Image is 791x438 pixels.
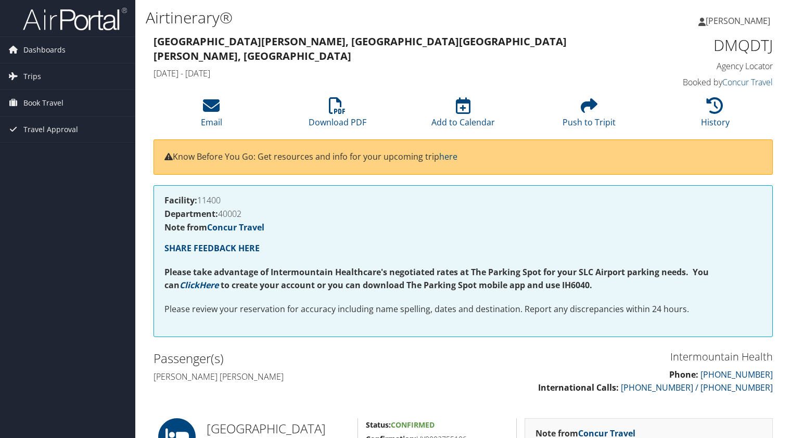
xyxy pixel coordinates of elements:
h4: [PERSON_NAME] [PERSON_NAME] [154,371,455,382]
h4: Booked by [630,76,773,88]
a: Email [201,103,222,128]
a: Download PDF [309,103,366,128]
h4: [DATE] - [DATE] [154,68,614,79]
span: Confirmed [391,420,435,430]
h3: Intermountain Health [471,350,773,364]
a: Push to Tripit [563,103,616,128]
strong: Status: [366,420,391,430]
h4: 11400 [164,196,762,204]
a: Concur Travel [722,76,773,88]
strong: Department: [164,208,218,220]
a: [PERSON_NAME] [698,5,781,36]
span: Dashboards [23,37,66,63]
strong: to create your account or you can download The Parking Spot mobile app and use IH6040. [221,279,592,291]
a: [PHONE_NUMBER] / [PHONE_NUMBER] [621,382,773,393]
p: Know Before You Go: Get resources and info for your upcoming trip [164,150,762,164]
strong: International Calls: [538,382,619,393]
a: SHARE FEEDBACK HERE [164,242,260,254]
a: Here [199,279,219,291]
a: History [701,103,730,128]
strong: Please take advantage of Intermountain Healthcare's negotiated rates at The Parking Spot for your... [164,266,709,291]
strong: Phone: [669,369,698,380]
a: here [439,151,457,162]
span: Book Travel [23,90,63,116]
a: Add to Calendar [431,103,495,128]
h4: Agency Locator [630,60,773,72]
a: Concur Travel [207,222,264,233]
strong: [GEOGRAPHIC_DATA][PERSON_NAME], [GEOGRAPHIC_DATA] [GEOGRAPHIC_DATA][PERSON_NAME], [GEOGRAPHIC_DATA] [154,34,567,63]
a: Click [180,279,199,291]
h1: DMQDTJ [630,34,773,56]
span: Trips [23,63,41,89]
a: [PHONE_NUMBER] [700,369,773,380]
h4: 40002 [164,210,762,218]
strong: Facility: [164,195,197,206]
span: Travel Approval [23,117,78,143]
h1: Airtinerary® [146,7,569,29]
span: [PERSON_NAME] [706,15,770,27]
p: Please review your reservation for accuracy including name spelling, dates and destination. Repor... [164,303,762,316]
img: airportal-logo.png [23,7,127,31]
strong: Note from [164,222,264,233]
h2: Passenger(s) [154,350,455,367]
